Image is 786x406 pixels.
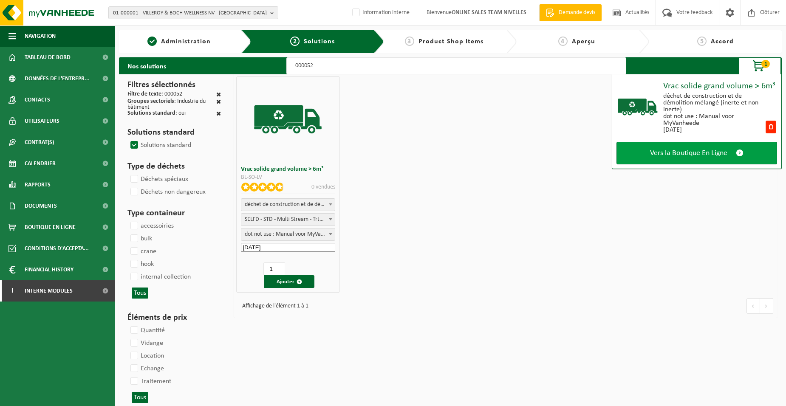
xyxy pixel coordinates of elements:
[129,258,154,271] label: hook
[241,228,334,240] span: dot not use : Manual voor MyVanheede
[25,195,57,217] span: Documents
[25,259,74,280] span: Financial History
[711,38,734,45] span: Accord
[147,37,157,46] span: 1
[418,38,483,45] span: Product Shop Items
[129,186,206,198] label: Déchets non dangereux
[129,139,191,152] label: Solutions standard
[25,110,59,132] span: Utilisateurs
[258,37,367,47] a: 2Solutions
[663,113,765,127] div: dot not use : Manual voor MyVanheede
[127,110,186,118] div: : oui
[129,375,171,388] label: Traitement
[25,47,71,68] span: Tableau de bord
[161,38,211,45] span: Administration
[521,37,632,47] a: 4Aperçu
[132,288,148,299] button: Tous
[405,37,414,46] span: 3
[616,86,659,128] img: BL-SO-LV
[129,232,152,245] label: bulk
[25,217,76,238] span: Boutique en ligne
[25,174,51,195] span: Rapports
[25,89,50,110] span: Contacts
[25,280,73,302] span: Interne modules
[241,199,334,211] span: déchet de construction et de démolition mélangé (inerte et non inerte)
[129,362,164,375] label: Echange
[127,79,221,91] h3: Filtres sélectionnés
[113,7,267,20] span: 01-000001 - VILLEROY & BOCH WELLNESS NV - [GEOGRAPHIC_DATA]
[557,8,597,17] span: Demande devis
[25,132,54,153] span: Contrat(s)
[738,57,781,74] button: 1
[25,238,89,259] span: Conditions d'accepta...
[127,91,182,99] div: : 000052
[558,37,568,46] span: 4
[127,207,221,220] h3: Type containeur
[241,243,335,252] input: Date de début
[616,142,777,164] a: Vers la Boutique En Ligne
[129,350,164,362] label: Location
[132,392,148,403] button: Tous
[351,6,410,19] label: Information interne
[663,93,765,113] div: déchet de construction et de démolition mélangé (inerte et non inerte)
[129,324,165,337] label: Quantité
[129,245,156,258] label: crane
[127,160,221,173] h3: Type de déchets
[119,57,175,74] h2: Nos solutions
[129,271,191,283] label: internal collection
[8,280,16,302] span: I
[127,110,175,116] span: Solutions standard
[264,275,314,288] button: Ajouter
[241,228,335,241] span: dot not use : Manual voor MyVanheede
[108,6,278,19] button: 01-000001 - VILLEROY & BOCH WELLNESS NV - [GEOGRAPHIC_DATA]
[127,99,216,110] div: : Industrie du bâtiment
[25,153,56,174] span: Calendrier
[388,37,500,47] a: 3Product Shop Items
[304,38,335,45] span: Solutions
[127,91,161,97] span: Filtre de texte
[697,37,707,46] span: 5
[311,183,335,192] p: 0 vendues
[129,173,188,186] label: Déchets spéciaux
[123,37,235,47] a: 1Administration
[127,98,174,104] span: Groupes sectoriels
[572,38,595,45] span: Aperçu
[25,68,90,89] span: Données de l'entrepr...
[127,311,221,324] h3: Éléments de prix
[252,83,324,155] img: BL-SO-LV
[663,82,777,90] div: Vrac solide grand volume > 6m³
[25,25,56,47] span: Navigation
[539,4,602,21] a: Demande devis
[241,198,335,211] span: déchet de construction et de démolition mélangé (inerte et non inerte)
[452,9,526,16] strong: ONLINE SALES TEAM NIVELLES
[238,299,308,313] div: Affichage de l'élément 1 à 1
[241,213,335,226] span: SELFD - STD - Multi Stream - Trtmt/wu (SP-M-000052)
[761,60,770,68] span: 1
[241,175,335,180] div: BL-SO-LV
[127,126,221,139] h3: Solutions standard
[129,220,174,232] label: accessoiries
[241,214,334,226] span: SELFD - STD - Multi Stream - Trtmt/wu (SP-M-000052)
[263,262,285,275] input: 1
[653,37,778,47] a: 5Accord
[290,37,300,46] span: 2
[650,149,727,158] span: Vers la Boutique En Ligne
[286,57,626,74] input: Chercher
[241,166,335,172] h3: Vrac solide grand volume > 6m³
[663,127,765,133] div: [DATE]
[129,337,163,350] label: Vidange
